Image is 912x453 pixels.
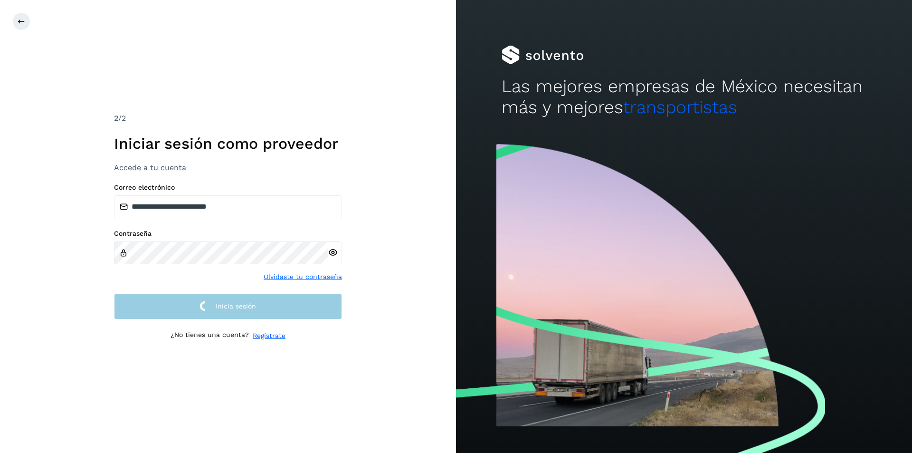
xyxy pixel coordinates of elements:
div: /2 [114,113,342,124]
label: Correo electrónico [114,183,342,192]
span: Inicia sesión [216,303,256,309]
h1: Iniciar sesión como proveedor [114,135,342,153]
span: transportistas [623,97,737,117]
h3: Accede a tu cuenta [114,163,342,172]
p: ¿No tienes una cuenta? [171,331,249,341]
button: Inicia sesión [114,293,342,319]
span: 2 [114,114,118,123]
label: Contraseña [114,230,342,238]
a: Olvidaste tu contraseña [264,272,342,282]
h2: Las mejores empresas de México necesitan más y mejores [502,76,866,118]
a: Regístrate [253,331,285,341]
